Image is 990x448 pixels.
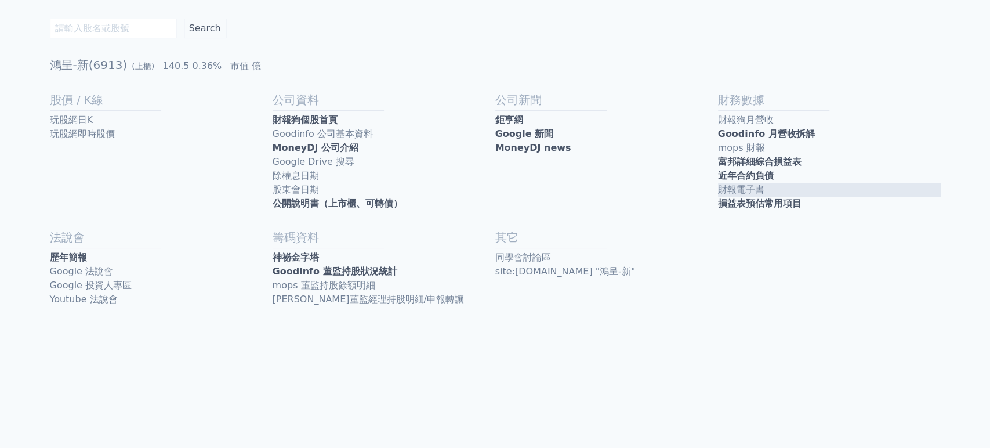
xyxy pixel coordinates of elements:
a: 歷年簡報 [50,251,273,265]
a: 富邦詳細綜合損益表 [718,155,941,169]
a: 財報電子書 [718,183,941,197]
h2: 法說會 [50,229,273,245]
input: Search [184,19,226,38]
a: MoneyDJ news [495,141,718,155]
a: Google Drive 搜尋 [273,155,495,169]
span: 140.5 0.36% [163,60,222,71]
h2: 股價 / K線 [50,92,273,108]
a: mops 財報 [718,141,941,155]
a: Google 新聞 [495,127,718,141]
a: Google 投資人專區 [50,279,273,292]
a: Goodinfo 董監持股狀況統計 [273,265,495,279]
span: 市值 億 [230,60,261,71]
h1: 鴻呈-新(6913) [50,57,941,73]
span: (上櫃) [132,62,154,71]
a: MoneyDJ 公司介紹 [273,141,495,155]
a: 財報狗個股首頁 [273,113,495,127]
h2: 財務數據 [718,92,941,108]
h2: 其它 [495,229,718,245]
a: 財報狗月營收 [718,113,941,127]
a: [PERSON_NAME]董監經理持股明細/申報轉讓 [273,292,495,306]
a: 神祕金字塔 [273,251,495,265]
a: 玩股網即時股價 [50,127,273,141]
a: Google 法說會 [50,265,273,279]
a: Goodinfo 月營收拆解 [718,127,941,141]
a: 除權息日期 [273,169,495,183]
a: mops 董監持股餘額明細 [273,279,495,292]
div: 聊天小工具 [932,392,990,448]
a: Youtube 法說會 [50,292,273,306]
iframe: Chat Widget [932,392,990,448]
a: 股東會日期 [273,183,495,197]
a: 同學會討論區 [495,251,718,265]
a: Goodinfo 公司基本資料 [273,127,495,141]
a: 玩股網日K [50,113,273,127]
a: 公開說明書（上市櫃、可轉債） [273,197,495,211]
a: site:[DOMAIN_NAME] "鴻呈-新" [495,265,718,279]
a: 損益表預估常用項目 [718,197,941,211]
a: 近年合約負債 [718,169,941,183]
input: 請輸入股名或股號 [50,19,176,38]
h2: 公司資料 [273,92,495,108]
a: 鉅亨網 [495,113,718,127]
h2: 籌碼資料 [273,229,495,245]
h2: 公司新聞 [495,92,718,108]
